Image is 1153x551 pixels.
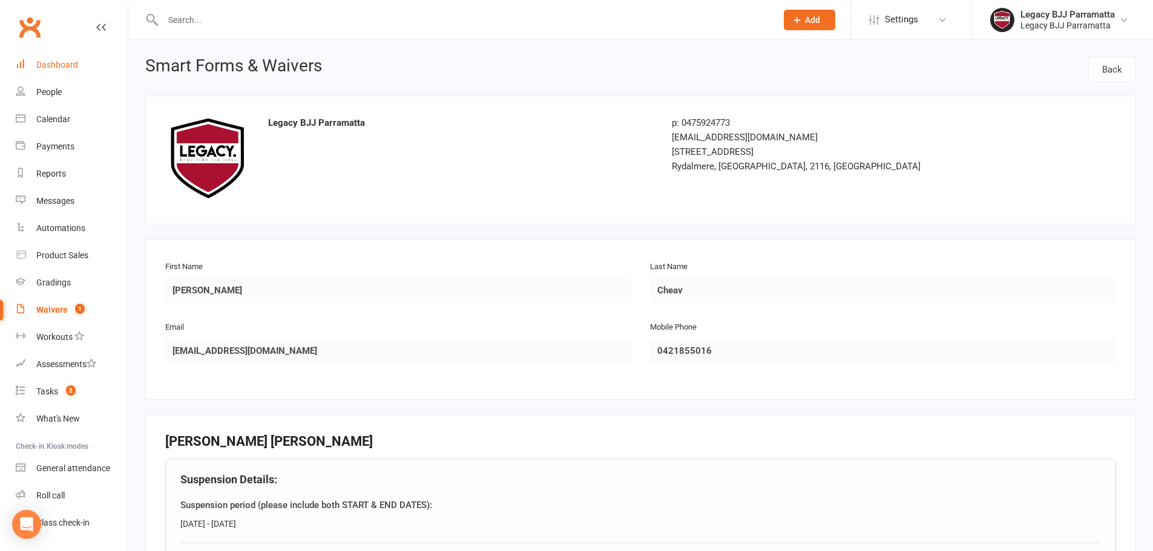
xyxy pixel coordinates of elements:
div: Assessments [36,359,96,369]
div: Dashboard [36,60,78,70]
a: Clubworx [15,12,45,42]
div: Open Intercom Messenger [12,510,41,539]
a: Automations [16,215,128,242]
label: First Name [165,261,203,273]
div: p: 0475924773 [672,116,977,130]
div: [EMAIL_ADDRESS][DOMAIN_NAME] [672,130,977,145]
a: Waivers 1 [16,296,128,324]
div: General attendance [36,463,110,473]
span: Add [805,15,820,25]
div: What's New [36,414,80,423]
div: Suspension period (please include both START & END DATES): [180,498,1101,512]
a: Dashboard [16,51,128,79]
label: Last Name [650,261,688,273]
img: e4588c08-1ec2-45d6-b654-c6f3d6eb69a1.png [165,116,250,200]
a: What's New [16,405,128,432]
div: Waivers [36,305,67,315]
a: General attendance kiosk mode [16,455,128,482]
div: People [36,87,62,97]
div: Roll call [36,491,65,500]
div: Rydalmere, [GEOGRAPHIC_DATA], 2116, [GEOGRAPHIC_DATA] [672,159,977,174]
a: Messages [16,187,128,215]
h4: Suspension Details: [180,474,1101,486]
span: 2 [66,385,76,396]
label: Email [165,321,184,334]
a: Tasks 2 [16,378,128,405]
div: [STREET_ADDRESS] [672,145,977,159]
img: thumb_image1742356836.png [990,8,1014,32]
a: People [16,79,128,106]
div: Gradings [36,278,71,287]
a: Class kiosk mode [16,509,128,536]
div: Class check-in [36,518,90,527]
a: Calendar [16,106,128,133]
a: Workouts [16,324,128,351]
a: Roll call [16,482,128,509]
strong: Legacy BJJ Parramatta [268,117,365,128]
div: [DATE] - [DATE] [180,517,1101,530]
div: Workouts [36,332,73,342]
a: Reports [16,160,128,187]
div: Calendar [36,114,70,124]
span: 1 [75,304,85,314]
div: Messages [36,196,74,206]
a: Assessments [16,351,128,378]
div: Legacy BJJ Parramatta [1020,9,1115,20]
label: Mobile Phone [650,321,697,334]
div: Legacy BJJ Parramatta [1020,20,1115,31]
button: Add [784,10,835,30]
h3: [PERSON_NAME] [PERSON_NAME] [165,434,1116,449]
div: Automations [36,223,85,233]
a: Product Sales [16,242,128,269]
div: Tasks [36,386,58,396]
a: Payments [16,133,128,160]
h1: Smart Forms & Waivers [145,57,322,79]
div: Product Sales [36,250,88,260]
a: Back [1088,57,1136,82]
div: Payments [36,142,74,151]
input: Search... [159,11,768,28]
div: Reports [36,169,66,178]
span: Settings [885,6,918,33]
a: Gradings [16,269,128,296]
